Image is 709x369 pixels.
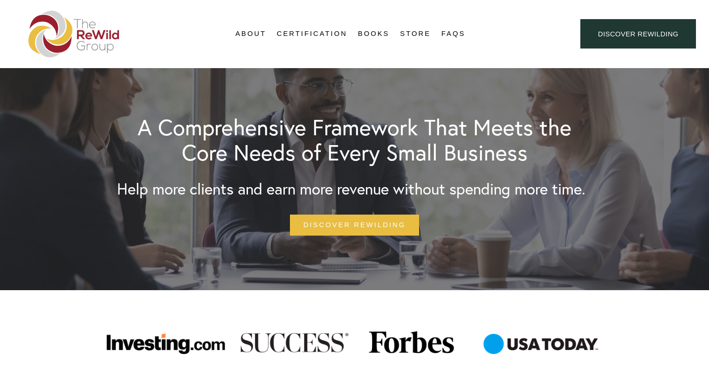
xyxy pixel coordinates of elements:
a: Certification [277,27,347,41]
a: About [235,27,266,41]
a: FAQs [441,27,466,41]
a: Books [358,27,390,41]
h3: Help more clients and earn more revenue without spending more time. [117,181,585,197]
a: Discover Rewilding [290,215,419,236]
h1: A Comprehensive Framework That Meets the Core Needs of Every Small Business [117,115,592,165]
a: Discover ReWilding [580,19,696,49]
a: Store [400,27,431,41]
img: The ReWild Group [28,11,120,57]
